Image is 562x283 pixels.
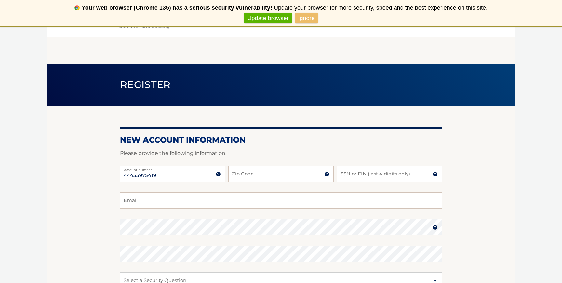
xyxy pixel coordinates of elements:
[274,5,488,11] span: Update your browser for more security, speed and the best experience on this site.
[120,79,171,91] span: Register
[120,135,442,145] h2: New Account Information
[216,172,221,177] img: tooltip.svg
[120,149,442,158] p: Please provide the following information.
[120,166,225,171] label: Account Number
[324,172,329,177] img: tooltip.svg
[244,13,292,24] a: Update browser
[433,172,438,177] img: tooltip.svg
[295,13,318,24] a: Ignore
[433,225,438,230] img: tooltip.svg
[120,192,442,209] input: Email
[228,166,333,182] input: Zip Code
[120,166,225,182] input: Account Number
[82,5,272,11] b: Your web browser (Chrome 135) has a serious security vulnerability!
[337,166,442,182] input: SSN or EIN (last 4 digits only)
